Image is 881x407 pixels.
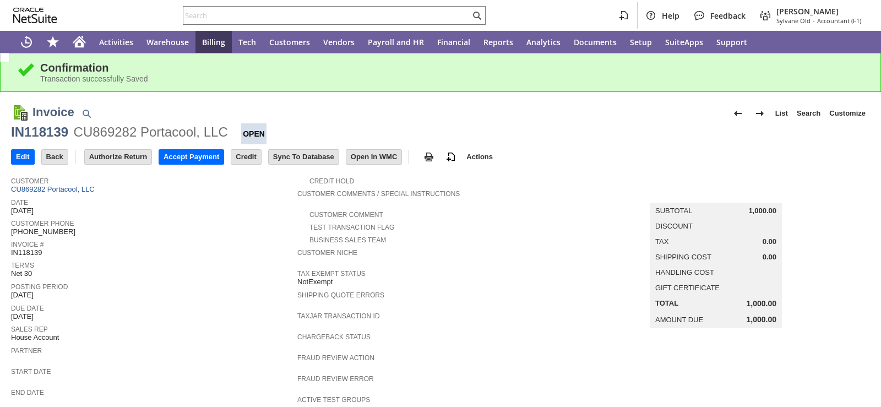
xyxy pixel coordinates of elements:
a: List [771,105,792,122]
span: SuiteApps [665,37,703,47]
a: Sales Rep [11,325,48,333]
svg: Shortcuts [46,35,59,48]
h1: Invoice [32,103,74,121]
a: Customers [263,31,317,53]
a: Tech [232,31,263,53]
a: Activities [93,31,140,53]
input: Edit [12,150,34,164]
a: Tax [655,237,668,246]
span: Activities [99,37,133,47]
a: Posting Period [11,283,68,291]
input: Back [42,150,68,164]
a: Customer Niche [297,249,357,257]
a: Tax Exempt Status [297,270,366,278]
span: [DATE] [11,207,34,215]
a: Setup [623,31,659,53]
a: Discount [655,222,693,230]
svg: Home [73,35,86,48]
a: Invoice # [11,241,43,248]
a: CU869282 Portacool, LLC [11,185,97,193]
a: Amount Due [655,316,703,324]
a: Business Sales Team [309,236,386,244]
span: Sylvane Old [776,17,811,25]
input: Credit [231,150,261,164]
a: Support [710,31,754,53]
a: Home [66,31,93,53]
a: Chargeback Status [297,333,371,341]
a: Due Date [11,305,44,312]
span: - [813,17,815,25]
div: Open [241,123,267,144]
div: Shortcuts [40,31,66,53]
div: IN118139 [11,123,68,141]
a: Fraud Review Action [297,354,374,362]
svg: Recent Records [20,35,33,48]
span: Setup [630,37,652,47]
a: Credit Hold [309,177,354,185]
svg: Search [470,9,483,22]
span: Support [716,37,747,47]
a: Customer [11,177,48,185]
span: Warehouse [146,37,189,47]
a: Handling Cost [655,268,714,276]
a: Gift Certificate [655,284,720,292]
span: 1,000.00 [747,299,777,308]
img: print.svg [422,150,436,164]
svg: logo [13,8,57,23]
a: Subtotal [655,207,692,215]
a: Total [655,299,678,307]
a: Search [792,105,825,122]
span: [DATE] [11,291,34,300]
input: Search [183,9,470,22]
span: Analytics [526,37,561,47]
span: House Account [11,333,59,342]
span: Feedback [710,10,746,21]
span: Financial [437,37,470,47]
input: Accept Payment [159,150,224,164]
a: Start Date [11,368,51,376]
a: Warehouse [140,31,195,53]
span: 1,000.00 [747,315,777,324]
span: Billing [202,37,225,47]
a: Test Transaction Flag [309,224,394,231]
a: Actions [462,153,497,161]
a: SuiteApps [659,31,710,53]
a: Partner [11,347,42,355]
a: Fraud Review Error [297,375,374,383]
a: Financial [431,31,477,53]
a: Active Test Groups [297,396,370,404]
caption: Summary [650,185,782,203]
input: Sync To Database [269,150,339,164]
span: Customers [269,37,310,47]
a: Terms [11,262,34,269]
a: TaxJar Transaction ID [297,312,380,320]
span: Reports [483,37,513,47]
span: Help [662,10,679,21]
a: End Date [11,389,44,397]
div: Confirmation [40,62,864,74]
a: Date [11,199,28,207]
a: Customer Phone [11,220,74,227]
a: Payroll and HR [361,31,431,53]
a: Shipping Quote Errors [297,291,384,299]
input: Authorize Return [85,150,151,164]
span: NotExempt [297,278,333,286]
span: Net 30 [11,269,32,278]
a: Vendors [317,31,361,53]
a: Reports [477,31,520,53]
span: Accountant (F1) [817,17,861,25]
img: add-record.svg [444,150,458,164]
a: Billing [195,31,232,53]
span: [DATE] [11,312,34,321]
span: [PERSON_NAME] [776,6,861,17]
img: Next [753,107,766,120]
span: Vendors [323,37,355,47]
a: Recent Records [13,31,40,53]
span: 1,000.00 [748,207,776,215]
a: Shipping Cost [655,253,711,261]
a: Documents [567,31,623,53]
a: Customer Comments / Special Instructions [297,190,460,198]
a: Customer Comment [309,211,383,219]
span: Documents [574,37,617,47]
a: Analytics [520,31,567,53]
